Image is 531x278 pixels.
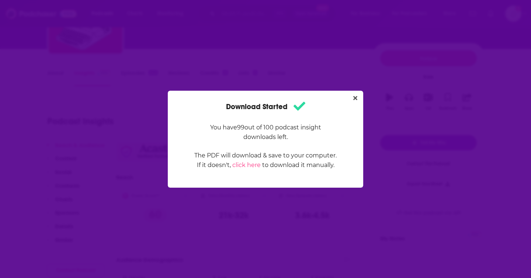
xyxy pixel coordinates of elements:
[226,100,305,114] h1: Download Started
[194,123,337,142] p: You have 99 out of 100 podcast insight downloads left.
[194,151,337,170] p: The PDF will download & save to your computer. If it doesn't, to download it manually.
[506,253,524,271] iframe: Intercom live chat
[350,94,360,103] button: Close
[232,161,261,168] a: click here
